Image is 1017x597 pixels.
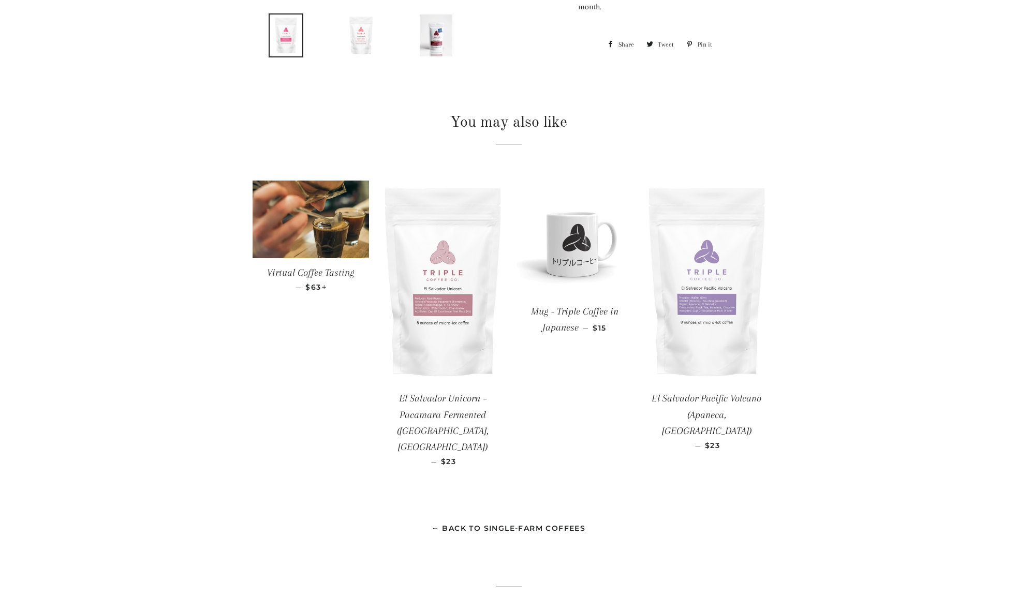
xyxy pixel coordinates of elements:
[269,13,303,57] img: Monthly Subscription
[419,13,453,57] img: Good Food Award Winner - Pacamara Natural (Comayagua, Honduras)-Roasted Coffee-Triple Coffee Co.
[253,112,765,133] h2: You may also like
[658,37,679,52] span: Tweet
[397,393,489,453] span: El Salvador Unicorn – Pacamara Fermented ([GEOGRAPHIC_DATA], [GEOGRAPHIC_DATA])
[385,384,501,475] a: El Salvador Unicorn – Pacamara Fermented ([GEOGRAPHIC_DATA], [GEOGRAPHIC_DATA]) — $23
[648,384,765,459] a: El Salvador Pacific Volcano (Apaneca, [GEOGRAPHIC_DATA]) — $23
[432,524,586,533] a: ← Back to Single-Farm Coffees
[267,267,355,278] span: Virtual Coffee Tasting
[583,323,588,333] span: —
[335,13,387,57] img: Monthly Subscription
[593,323,606,333] span: $15
[385,181,501,384] img: El Salvador Unicorn – Pacamara Fermented (Chalatenango, El Salvador)
[253,181,369,258] img: Virtual Coffee Tasting
[305,282,327,292] span: $63
[517,181,633,297] img: Mug - Triple Coffee in Japanese-Triple Coffee Co.
[431,457,437,466] span: —
[531,306,618,333] span: Mug - Triple Coffee in Japanese
[648,181,765,384] img: El Salvador Pacific Volcano (Apaneca, El Salvador)
[441,457,456,466] span: $23
[698,37,717,52] span: Pin it
[652,393,761,437] span: El Salvador Pacific Volcano (Apaneca, [GEOGRAPHIC_DATA])
[695,441,701,450] span: —
[253,258,369,301] a: Virtual Coffee Tasting — $63
[296,282,301,292] span: —
[618,37,639,52] span: Share
[517,297,633,343] a: Mug - Triple Coffee in Japanese — $15
[705,441,720,450] span: $23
